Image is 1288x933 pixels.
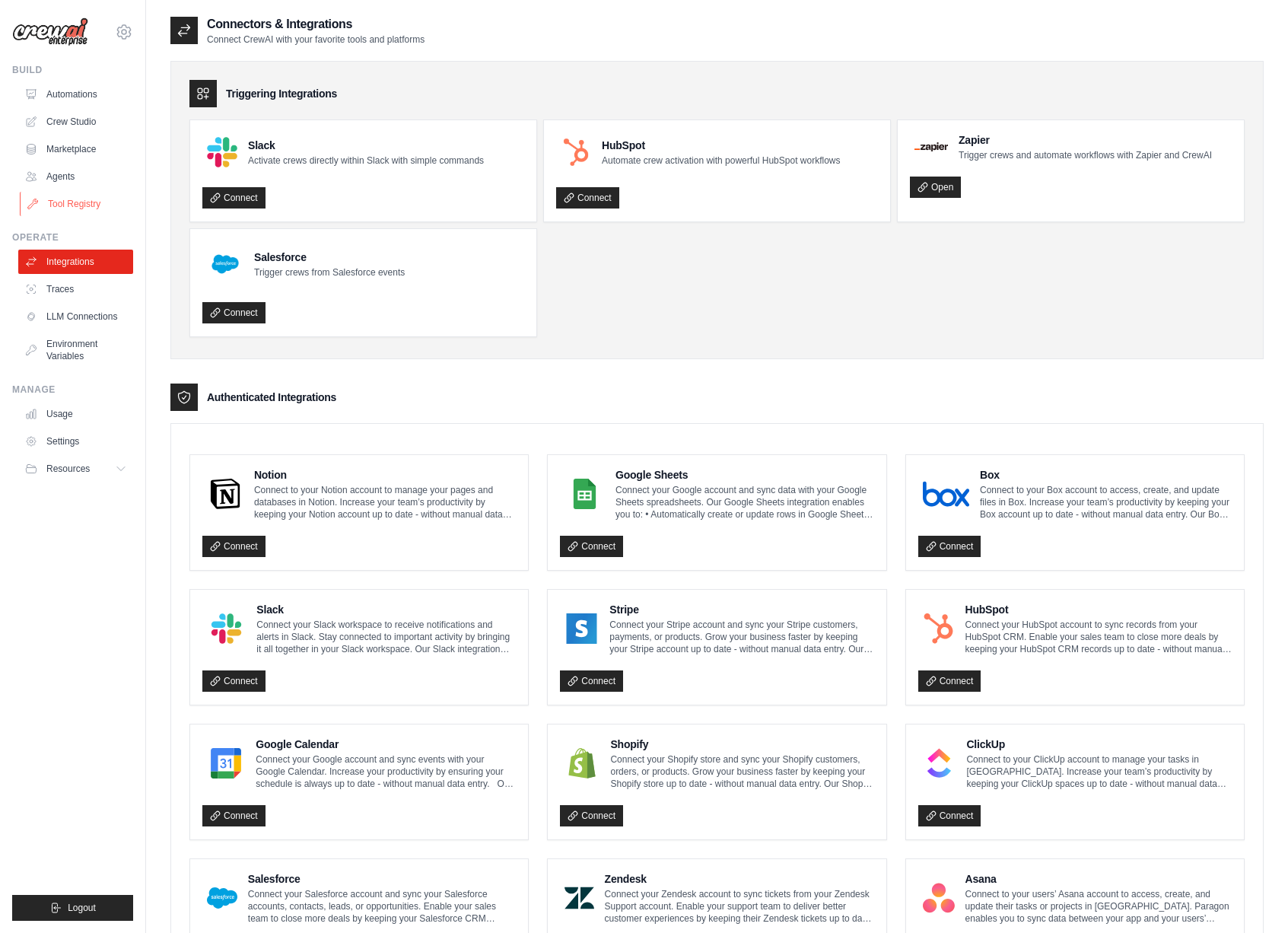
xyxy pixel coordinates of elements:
[18,110,133,134] a: Crew Studio
[207,137,237,167] img: Slack Logo
[914,142,948,151] img: Zapier Logo
[256,737,516,752] h4: Google Calendar
[605,888,874,925] p: Connect your Zendesk account to sync tickets from your Zendesk Support account. Enable your suppo...
[564,883,593,913] img: Zendesk Logo
[610,737,873,752] h4: Shopify
[202,805,266,826] a: Connect
[248,871,516,887] h4: Salesforce
[564,613,599,644] img: Stripe Logo
[207,613,246,644] img: Slack Logo
[207,246,243,282] img: Salesforce Logo
[910,177,961,198] a: Open
[615,467,874,482] h4: Google Sheets
[564,479,605,509] img: Google Sheets Logo
[18,457,133,481] button: Resources
[248,154,484,167] p: Activate crews directly within Slack with simple commands
[980,467,1232,482] h4: Box
[923,613,955,644] img: HubSpot Logo
[12,18,88,46] img: Logo
[20,192,135,216] a: Tool Registry
[202,536,266,557] a: Connect
[207,479,243,509] img: Notion Logo
[256,619,516,655] p: Connect your Slack workspace to receive notifications and alerts in Slack. Stay connected to impo...
[18,429,133,454] a: Settings
[605,871,874,887] h4: Zendesk
[560,536,623,557] a: Connect
[965,871,1232,887] h4: Asana
[560,805,623,826] a: Connect
[248,138,484,153] h4: Slack
[560,670,623,692] a: Connect
[202,302,266,323] a: Connect
[18,164,133,189] a: Agents
[923,883,955,913] img: Asana Logo
[68,902,96,914] span: Logout
[207,883,237,913] img: Salesforce Logo
[561,137,591,167] img: HubSpot Logo
[12,384,133,396] div: Manage
[965,602,1232,617] h4: HubSpot
[202,187,266,209] a: Connect
[609,619,873,655] p: Connect your Stripe account and sync your Stripe customers, payments, or products. Grow your busi...
[254,484,516,521] p: Connect to your Notion account to manage your pages and databases in Notion. Increase your team’s...
[256,602,516,617] h4: Slack
[918,670,981,692] a: Connect
[615,484,874,521] p: Connect your Google account and sync data with your Google Sheets spreadsheets. Our Google Sheets...
[18,250,133,274] a: Integrations
[18,402,133,426] a: Usage
[965,888,1232,925] p: Connect to your users’ Asana account to access, create, and update their tasks or projects in [GE...
[12,231,133,244] div: Operate
[254,467,516,482] h4: Notion
[207,748,245,779] img: Google Calendar Logo
[564,748,599,779] img: Shopify Logo
[918,805,981,826] a: Connect
[18,137,133,161] a: Marketplace
[18,82,133,107] a: Automations
[12,895,133,921] button: Logout
[610,753,873,790] p: Connect your Shopify store and sync your Shopify customers, orders, or products. Grow your busine...
[556,187,619,209] a: Connect
[207,15,425,33] h2: Connectors & Integrations
[254,250,405,265] h4: Salesforce
[226,86,337,101] h3: Triggering Integrations
[18,304,133,329] a: LLM Connections
[980,484,1232,521] p: Connect to your Box account to access, create, and update files in Box. Increase your team’s prod...
[46,463,90,475] span: Resources
[254,266,405,279] p: Trigger crews from Salesforce events
[18,277,133,301] a: Traces
[609,602,873,617] h4: Stripe
[256,753,516,790] p: Connect your Google account and sync events with your Google Calendar. Increase your productivity...
[965,619,1232,655] p: Connect your HubSpot account to sync records from your HubSpot CRM. Enable your sales team to clo...
[918,536,981,557] a: Connect
[12,64,133,76] div: Build
[248,888,516,925] p: Connect your Salesforce account and sync your Salesforce accounts, contacts, leads, or opportunit...
[966,753,1232,790] p: Connect to your ClickUp account to manage your tasks in [GEOGRAPHIC_DATA]. Increase your team’s p...
[959,149,1212,161] p: Trigger crews and automate workflows with Zapier and CrewAI
[207,390,336,405] h3: Authenticated Integrations
[923,748,956,779] img: ClickUp Logo
[959,132,1212,148] h4: Zapier
[202,670,266,692] a: Connect
[923,479,969,509] img: Box Logo
[602,138,840,153] h4: HubSpot
[602,154,840,167] p: Automate crew activation with powerful HubSpot workflows
[18,332,133,368] a: Environment Variables
[966,737,1232,752] h4: ClickUp
[207,33,425,46] p: Connect CrewAI with your favorite tools and platforms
